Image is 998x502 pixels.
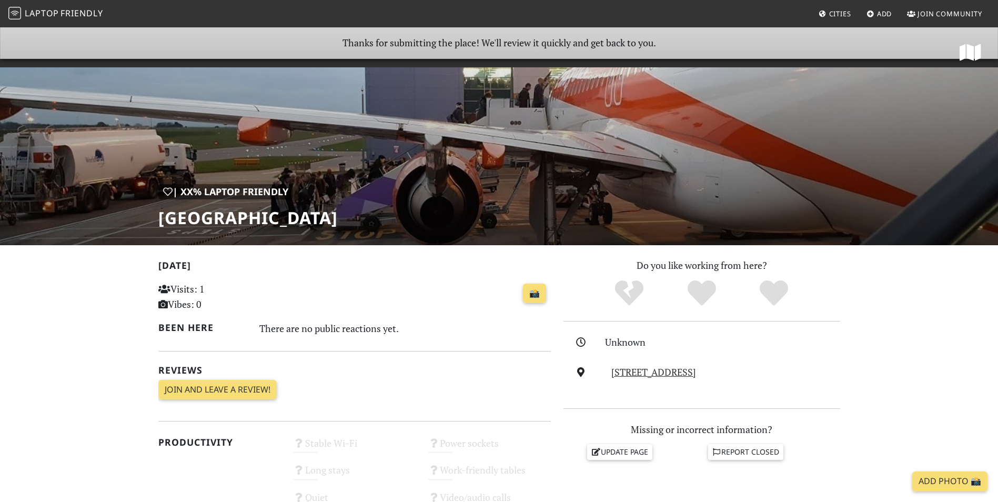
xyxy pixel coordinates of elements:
a: Add [862,4,896,23]
img: LaptopFriendly [8,7,21,19]
div: Yes [666,279,738,308]
a: Add Photo 📸 [912,471,987,491]
a: Cities [814,4,855,23]
a: 📸 [523,284,546,304]
div: No [593,279,666,308]
span: Cities [829,9,851,18]
a: Join Community [903,4,986,23]
h1: [GEOGRAPHIC_DATA] [158,208,338,228]
p: Do you like working from here? [563,258,840,273]
a: [STREET_ADDRESS] [611,366,696,378]
div: Long stays [287,461,422,488]
div: Work-friendly tables [422,461,557,488]
h2: Been here [158,322,247,333]
h2: [DATE] [158,260,551,275]
div: | XX% Laptop Friendly [158,184,293,199]
a: LaptopFriendly LaptopFriendly [8,5,103,23]
div: Definitely! [738,279,810,308]
div: Power sockets [422,435,557,461]
h2: Productivity [158,437,281,448]
span: Join Community [918,9,982,18]
span: Friendly [61,7,103,19]
p: Visits: 1 Vibes: 0 [158,282,281,312]
h2: Reviews [158,365,551,376]
a: Update page [587,444,652,460]
div: There are no public reactions yet. [259,320,551,337]
span: Laptop [25,7,59,19]
div: Stable Wi-Fi [287,435,422,461]
a: Join and leave a review! [158,380,277,400]
span: Add [877,9,892,18]
div: Unknown [605,335,846,350]
a: Report closed [708,444,784,460]
p: Missing or incorrect information? [563,422,840,437]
